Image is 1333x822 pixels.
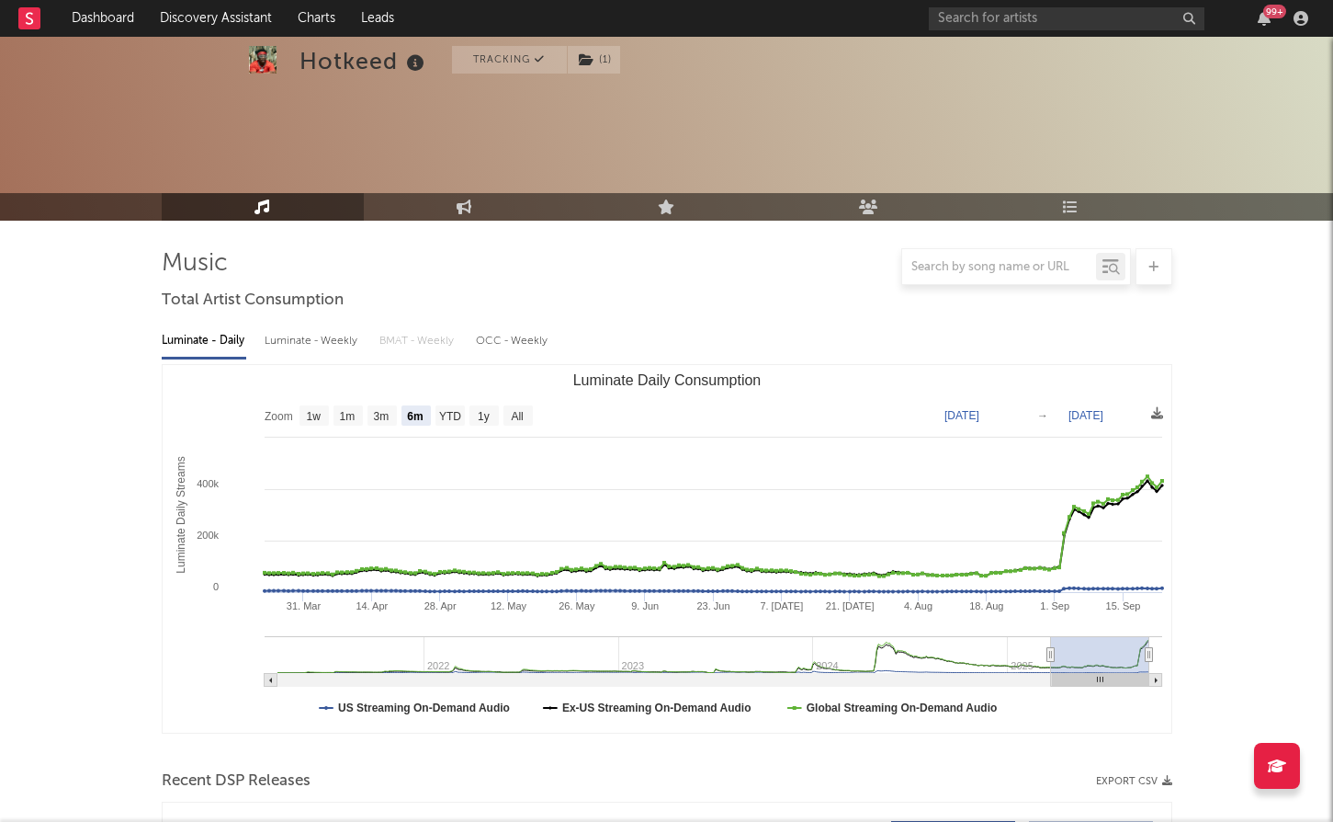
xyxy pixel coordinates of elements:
[572,372,761,388] text: Luminate Daily Consumption
[631,600,659,611] text: 9. Jun
[373,410,389,423] text: 3m
[969,600,1003,611] text: 18. Aug
[286,600,321,611] text: 31. Mar
[568,46,620,74] button: (1)
[567,46,621,74] span: ( 1 )
[306,410,321,423] text: 1w
[478,410,490,423] text: 1y
[1096,776,1172,787] button: Export CSV
[438,410,460,423] text: YTD
[1263,5,1286,18] div: 99 +
[490,600,526,611] text: 12. May
[929,7,1204,30] input: Search for artists
[1068,409,1103,422] text: [DATE]
[162,290,344,312] span: Total Artist Consumption
[561,702,751,714] text: Ex-US Streaming On-Demand Audio
[559,600,595,611] text: 26. May
[265,410,293,423] text: Zoom
[903,600,932,611] text: 4. Aug
[902,260,1096,275] input: Search by song name or URL
[163,365,1171,733] svg: Luminate Daily Consumption
[760,600,803,611] text: 7. [DATE]
[944,409,979,422] text: [DATE]
[1037,409,1048,422] text: →
[696,600,729,611] text: 23. Jun
[339,410,355,423] text: 1m
[265,325,361,357] div: Luminate - Weekly
[212,581,218,592] text: 0
[511,410,523,423] text: All
[424,600,456,611] text: 28. Apr
[1258,11,1271,26] button: 99+
[806,702,997,714] text: Global Streaming On-Demand Audio
[338,702,510,714] text: US Streaming On-Demand Audio
[197,478,219,489] text: 400k
[299,46,429,76] div: Hotkeed
[452,46,567,74] button: Tracking
[162,325,246,357] div: Luminate - Daily
[162,771,311,793] span: Recent DSP Releases
[825,600,874,611] text: 21. [DATE]
[356,600,388,611] text: 14. Apr
[197,530,219,541] text: 200k
[407,410,423,423] text: 6m
[476,325,549,357] div: OCC - Weekly
[174,456,186,573] text: Luminate Daily Streams
[1040,600,1069,611] text: 1. Sep
[1105,600,1140,611] text: 15. Sep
